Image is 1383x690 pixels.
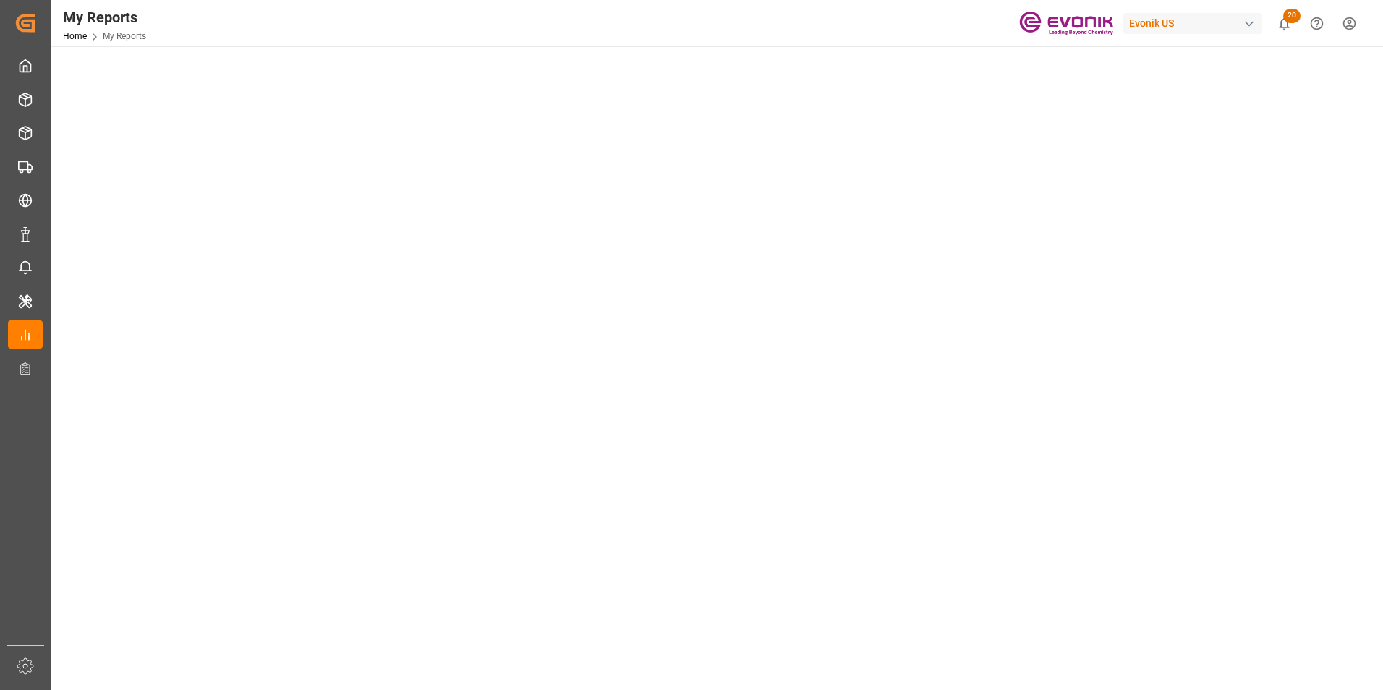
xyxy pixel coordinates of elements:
button: Evonik US [1123,9,1268,37]
span: 20 [1283,9,1301,23]
a: Home [63,31,87,41]
div: My Reports [63,7,146,28]
img: Evonik-brand-mark-Deep-Purple-RGB.jpeg_1700498283.jpeg [1019,11,1113,36]
button: Help Center [1301,7,1333,40]
button: show 20 new notifications [1268,7,1301,40]
div: Evonik US [1123,13,1262,34]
